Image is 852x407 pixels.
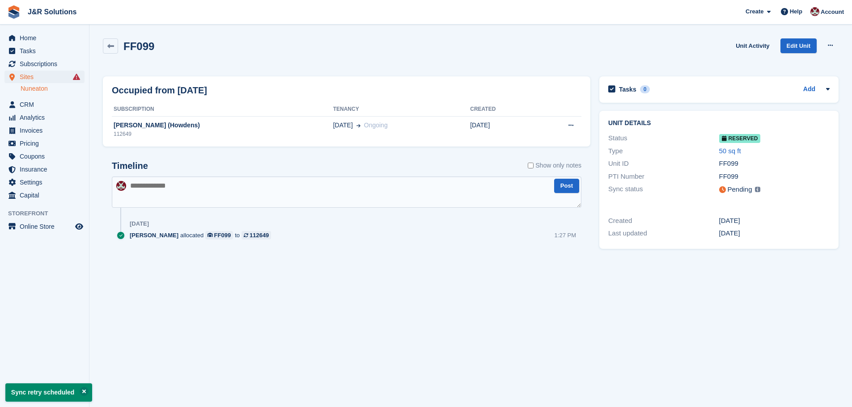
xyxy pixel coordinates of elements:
a: menu [4,163,85,176]
h2: Unit details [608,120,830,127]
div: 1:27 PM [555,231,576,239]
h2: Tasks [619,85,636,93]
a: menu [4,111,85,124]
a: FF099 [205,231,233,239]
div: allocated to [130,231,276,239]
div: [DATE] [719,228,830,239]
input: Show only notes [528,161,534,170]
div: 112649 [112,130,333,138]
a: menu [4,45,85,57]
div: Created [608,216,719,226]
img: Julie Morgan [810,7,819,16]
span: Home [20,32,73,44]
a: menu [4,58,85,70]
div: [DATE] [719,216,830,226]
button: Post [554,179,579,193]
span: Coupons [20,150,73,163]
img: icon-info-grey-7440780725fd019a000dd9b08b2336e03edf1995a4989e88bcd33f0948082b44.svg [755,187,760,192]
img: Julie Morgan [116,181,126,191]
a: menu [4,150,85,163]
a: Edit Unit [780,38,817,53]
div: [DATE] [130,220,149,227]
a: menu [4,220,85,233]
span: Account [821,8,844,17]
div: Pending [728,185,752,195]
a: 112649 [242,231,271,239]
a: Add [803,84,815,95]
div: Sync status [608,184,719,195]
a: Preview store [74,221,85,232]
span: Analytics [20,111,73,124]
a: menu [4,32,85,44]
a: menu [4,189,85,201]
div: FF099 [719,159,830,169]
th: Subscription [112,102,333,117]
div: FF099 [214,231,231,239]
a: 50 sq ft [719,147,741,155]
a: menu [4,98,85,111]
a: menu [4,71,85,83]
span: Pricing [20,137,73,150]
h2: FF099 [123,40,154,52]
div: 112649 [250,231,269,239]
p: Sync retry scheduled [5,383,92,402]
span: Reserved [719,134,761,143]
span: Insurance [20,163,73,176]
h2: Occupied from [DATE] [112,84,207,97]
span: Invoices [20,124,73,137]
span: Tasks [20,45,73,57]
div: Status [608,133,719,143]
span: Storefront [8,209,89,218]
div: Unit ID [608,159,719,169]
span: CRM [20,98,73,111]
td: [DATE] [470,116,534,143]
span: Capital [20,189,73,201]
span: Create [746,7,763,16]
span: [PERSON_NAME] [130,231,178,239]
div: FF099 [719,172,830,182]
span: [DATE] [333,121,353,130]
a: Unit Activity [732,38,773,53]
span: Online Store [20,220,73,233]
a: Nuneaton [21,84,85,93]
div: 0 [640,85,650,93]
a: menu [4,176,85,189]
div: Type [608,146,719,156]
i: Smart entry sync failures have occurred [73,73,80,80]
th: Tenancy [333,102,471,117]
span: Subscriptions [20,58,73,70]
th: Created [470,102,534,117]
span: Help [790,7,802,16]
h2: Timeline [112,161,148,171]
div: [PERSON_NAME] (Howdens) [112,121,333,130]
span: Ongoing [364,122,388,129]
label: Show only notes [528,161,581,170]
span: Sites [20,71,73,83]
div: Last updated [608,228,719,239]
a: menu [4,137,85,150]
img: stora-icon-8386f47178a22dfd0bd8f6a31ec36ba5ce8667c1dd55bd0f319d3a0aa187defe.svg [7,5,21,19]
a: J&R Solutions [24,4,80,19]
div: PTI Number [608,172,719,182]
a: menu [4,124,85,137]
span: Settings [20,176,73,189]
